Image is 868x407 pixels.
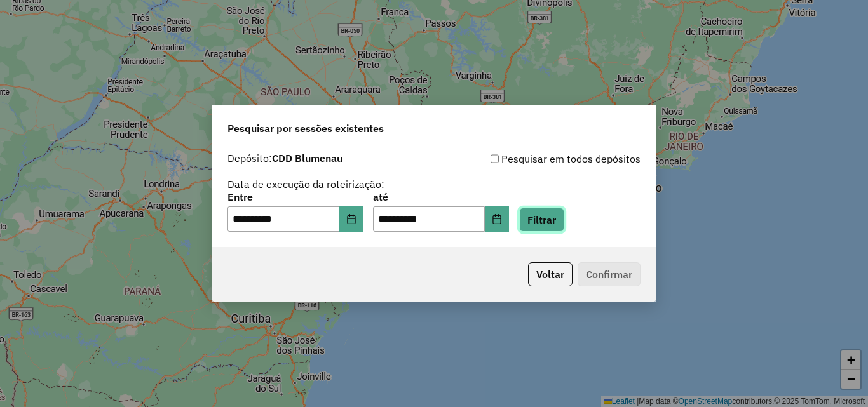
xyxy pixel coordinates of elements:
[227,150,342,166] label: Depósito:
[528,262,573,286] button: Voltar
[227,177,384,192] label: Data de execução da roteirização:
[227,189,363,204] label: Entre
[519,208,564,232] button: Filtrar
[485,206,509,232] button: Choose Date
[272,152,342,164] strong: CDD Blumenau
[227,121,384,136] span: Pesquisar por sessões existentes
[339,206,363,232] button: Choose Date
[434,151,641,166] div: Pesquisar em todos depósitos
[373,189,508,204] label: até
